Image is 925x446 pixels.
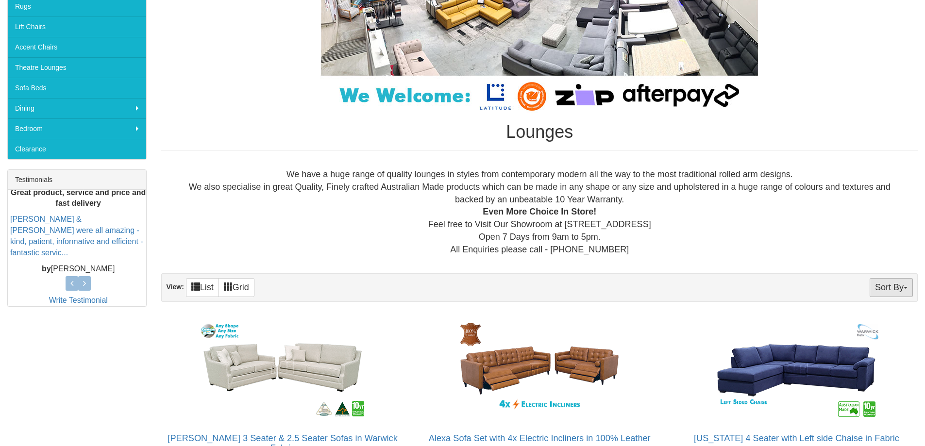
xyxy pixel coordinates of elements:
[8,57,146,78] a: Theatre Lounges
[10,264,146,275] p: [PERSON_NAME]
[10,215,143,257] a: [PERSON_NAME] & [PERSON_NAME] were all amazing - kind, patient, informative and efficient - fanta...
[166,283,184,291] strong: View:
[8,118,146,139] a: Bedroom
[709,317,884,424] img: Arizona 4 Seater with Left side Chaise in Fabric
[452,317,627,424] img: Alexa Sofa Set with 4x Electric Incliners in 100% Leather
[186,278,219,297] a: List
[49,296,108,304] a: Write Testimonial
[8,37,146,57] a: Accent Chairs
[429,433,651,443] a: Alexa Sofa Set with 4x Electric Incliners in 100% Leather
[161,122,918,142] h1: Lounges
[694,433,899,443] a: [US_STATE] 4 Seater with Left side Chaise in Fabric
[219,278,254,297] a: Grid
[8,170,146,190] div: Testimonials
[8,78,146,98] a: Sofa Beds
[8,139,146,159] a: Clearance
[11,188,146,208] b: Great product, service and price and fast delivery
[195,317,370,424] img: Adele 3 Seater & 2.5 Seater Sofas in Warwick Fabric
[8,17,146,37] a: Lift Chairs
[169,168,910,256] div: We have a huge range of quality lounges in styles from contemporary modern all the way to the mos...
[870,278,913,297] button: Sort By
[483,207,596,216] b: Even More Choice In Store!
[8,98,146,118] a: Dining
[42,264,51,273] b: by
